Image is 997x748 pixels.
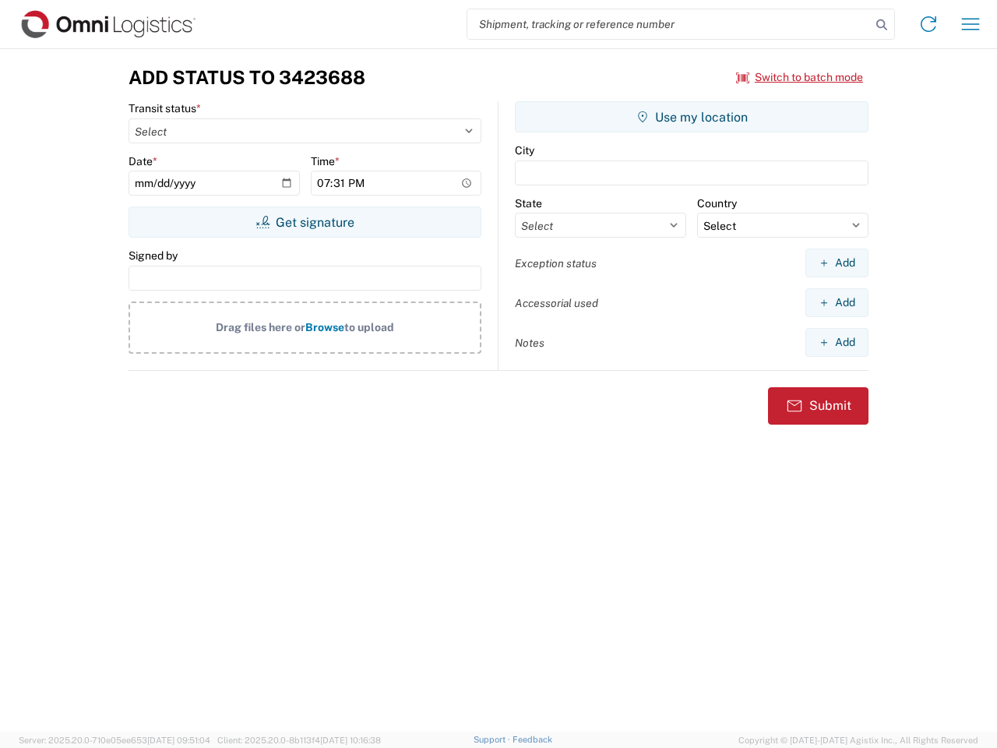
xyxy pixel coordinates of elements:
[768,387,868,425] button: Submit
[129,66,365,89] h3: Add Status to 3423688
[147,736,210,745] span: [DATE] 09:51:04
[129,249,178,263] label: Signed by
[515,143,534,157] label: City
[515,296,598,310] label: Accessorial used
[515,196,542,210] label: State
[217,736,381,745] span: Client: 2025.20.0-8b113f4
[344,321,394,333] span: to upload
[129,206,481,238] button: Get signature
[311,154,340,168] label: Time
[513,735,552,744] a: Feedback
[736,65,863,90] button: Switch to batch mode
[515,256,597,270] label: Exception status
[738,733,978,747] span: Copyright © [DATE]-[DATE] Agistix Inc., All Rights Reserved
[320,736,381,745] span: [DATE] 10:16:38
[19,736,210,745] span: Server: 2025.20.0-710e05ee653
[216,321,305,333] span: Drag files here or
[129,101,201,115] label: Transit status
[515,336,544,350] label: Notes
[697,196,737,210] label: Country
[805,288,868,317] button: Add
[805,328,868,357] button: Add
[129,154,157,168] label: Date
[474,735,513,744] a: Support
[467,9,871,39] input: Shipment, tracking or reference number
[515,101,868,132] button: Use my location
[305,321,344,333] span: Browse
[805,249,868,277] button: Add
